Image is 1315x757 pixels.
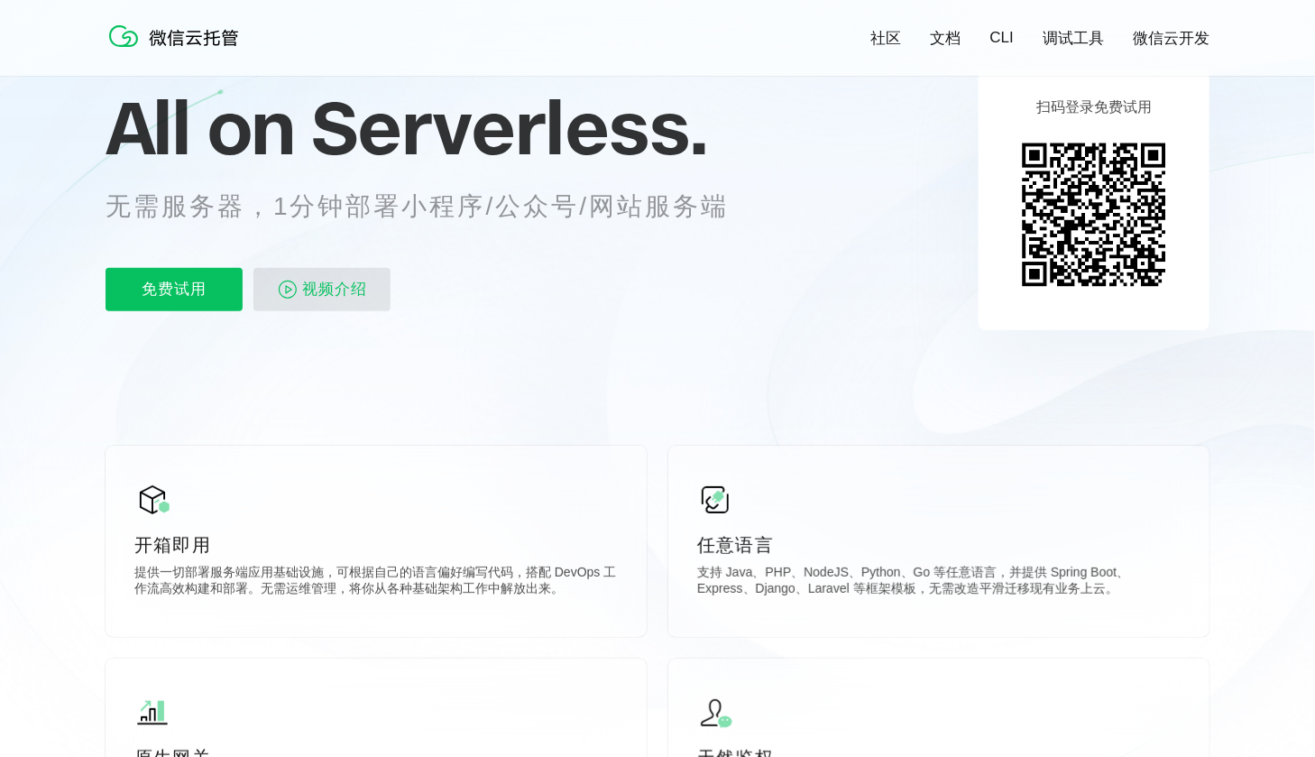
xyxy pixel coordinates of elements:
span: All on [106,82,294,172]
p: 支持 Java、PHP、NodeJS、Python、Go 等任意语言，并提供 Spring Boot、Express、Django、Laravel 等框架模板，无需改造平滑迁移现有业务上云。 [697,565,1181,601]
p: 无需服务器，1分钟部署小程序/公众号/网站服务端 [106,189,762,225]
span: Serverless. [311,82,707,172]
img: 微信云托管 [106,18,250,54]
p: 免费试用 [106,268,243,311]
a: 调试工具 [1043,28,1104,49]
p: 扫码登录免费试用 [1036,98,1152,117]
a: CLI [990,29,1014,47]
a: 微信云托管 [106,42,250,57]
p: 开箱即用 [134,532,618,558]
p: 任意语言 [697,532,1181,558]
a: 社区 [871,28,902,49]
img: video_play.svg [277,279,299,300]
span: 视频介绍 [302,268,367,311]
a: 文档 [931,28,961,49]
a: 微信云开发 [1133,28,1209,49]
p: 提供一切部署服务端应用基础设施，可根据自己的语言偏好编写代码，搭配 DevOps 工作流高效构建和部署。无需运维管理，将你从各种基础架构工作中解放出来。 [134,565,618,601]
